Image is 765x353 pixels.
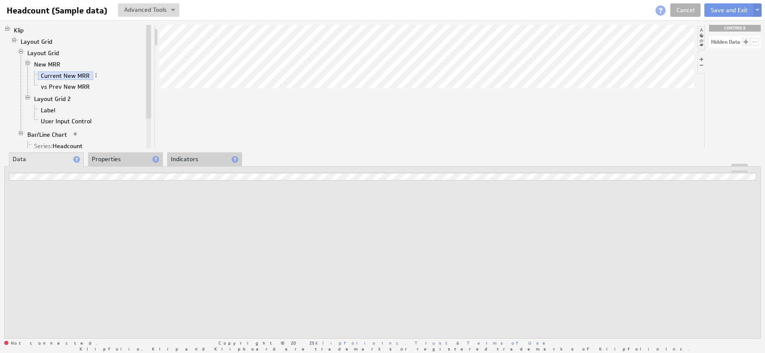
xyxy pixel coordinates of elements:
[31,95,74,103] a: Layout Grid 2
[38,106,59,114] a: Label
[11,26,27,35] a: Klip
[31,142,86,150] a: Series: Headcount
[219,341,406,345] span: Copyright © 2025
[167,152,242,167] li: Indicators
[4,341,98,346] span: Not connected.
[698,26,704,49] li: Hide or show the component palette
[24,130,70,139] a: Bar/Line Chart
[80,347,690,351] span: Klipfolio, Klip and Klipboard are trademarks or registered trademarks of Klipfolio Inc.
[755,9,760,12] img: button-savedrop.png
[3,3,113,18] input: Headcount (Sample data)
[38,82,93,91] a: vs Prev New MRR
[704,3,754,17] button: Save and Exit
[698,50,705,74] li: Hide or show the component controls palette
[709,25,761,32] div: CONTROLS
[415,340,551,346] a: Trust & Terms of Use
[171,9,175,12] img: button-savedrop.png
[72,131,78,137] span: View applied actions
[315,340,406,346] a: Klipfolio Inc.
[670,3,701,17] a: Cancel
[38,117,95,125] a: User Input Control
[31,60,64,69] a: New MRR
[9,152,84,167] li: Data
[93,72,99,78] span: More actions
[18,37,56,46] a: Layout Grid
[34,142,53,150] span: Series:
[38,72,93,80] a: Current New MRR
[711,40,740,45] div: Hidden Data
[24,49,62,57] a: Layout Grid
[88,152,163,167] li: Properties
